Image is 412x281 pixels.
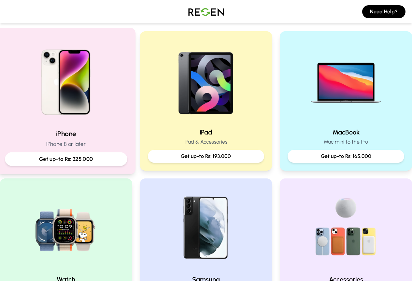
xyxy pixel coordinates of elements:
[288,128,404,137] h2: MacBook
[24,186,108,270] img: Watch
[164,39,248,122] img: iPad
[293,152,399,160] p: Get up-to Rs: 165,000
[362,5,405,18] button: Need Help?
[164,186,248,270] img: Samsung
[304,39,388,122] img: MacBook
[10,155,122,163] p: Get up-to Rs: 325,000
[183,3,229,21] img: Logo
[5,129,127,138] h2: iPhone
[22,36,110,124] img: iPhone
[148,128,264,137] h2: iPad
[148,138,264,146] p: iPad & Accessories
[304,186,388,270] img: Accessories
[288,138,404,146] p: Mac mini to the Pro
[153,152,259,160] p: Get up-to Rs: 193,000
[5,140,127,148] p: iPhone 8 or later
